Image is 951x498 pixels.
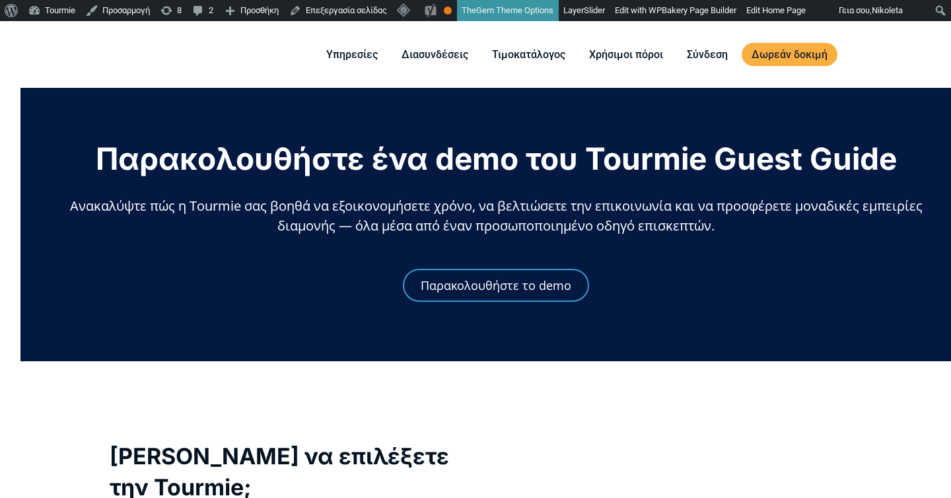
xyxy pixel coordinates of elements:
span: Παρακολουθήστε το demo [421,279,571,291]
div: OK [444,7,452,15]
a: Χρήσιμοι πόροι [579,46,673,63]
a: Τιμοκατάλογος [482,46,575,63]
a: Υπηρεσίες [316,46,388,63]
a: Αλλαγή σε [841,46,873,63]
span: Nikoleta [872,5,903,15]
a: Παρακολουθήστε το demo [403,269,589,302]
span: Ανακαλύψτε πώς η Tourmie σας βοηθά να εξοικονομήσετε χρόνο, να βελτιώσετε την επικοινωνία και να ... [70,197,923,234]
a: Διασυνδέσεις [392,46,478,63]
a: Δωρεάν δοκιμή [742,43,837,66]
a: Σύνδεση [677,46,738,63]
span: Παρακολουθήστε ένα demo του Tourmie Guest Guide [96,140,897,177]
